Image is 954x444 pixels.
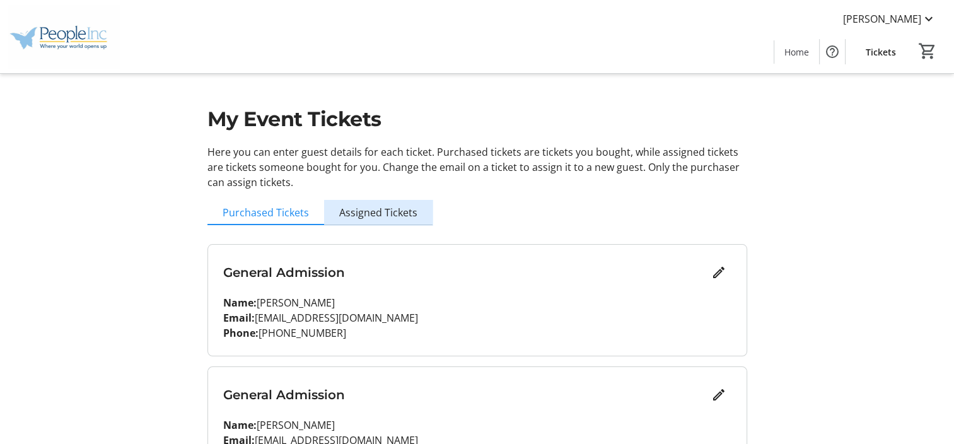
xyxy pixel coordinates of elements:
span: Tickets [866,45,896,59]
span: Purchased Tickets [223,207,309,218]
button: Help [820,39,845,64]
img: People Inc.'s Logo [8,5,120,68]
a: Home [774,40,819,64]
h1: My Event Tickets [207,104,747,134]
a: Tickets [856,40,906,64]
h3: General Admission [223,263,706,282]
p: [PERSON_NAME] [223,295,731,310]
button: [PERSON_NAME] [833,9,946,29]
h3: General Admission [223,385,706,404]
strong: Name: [223,296,257,310]
span: Assigned Tickets [339,207,417,218]
p: [PHONE_NUMBER] [223,325,731,341]
strong: Name: [223,418,257,432]
p: [PERSON_NAME] [223,418,731,433]
p: Here you can enter guest details for each ticket. Purchased tickets are tickets you bought, while... [207,144,747,190]
p: [EMAIL_ADDRESS][DOMAIN_NAME] [223,310,731,325]
button: Edit [706,382,731,407]
button: Edit [706,260,731,285]
span: [PERSON_NAME] [843,11,921,26]
span: Home [784,45,809,59]
strong: Phone: [223,326,259,340]
strong: Email: [223,311,255,325]
button: Cart [916,40,939,62]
